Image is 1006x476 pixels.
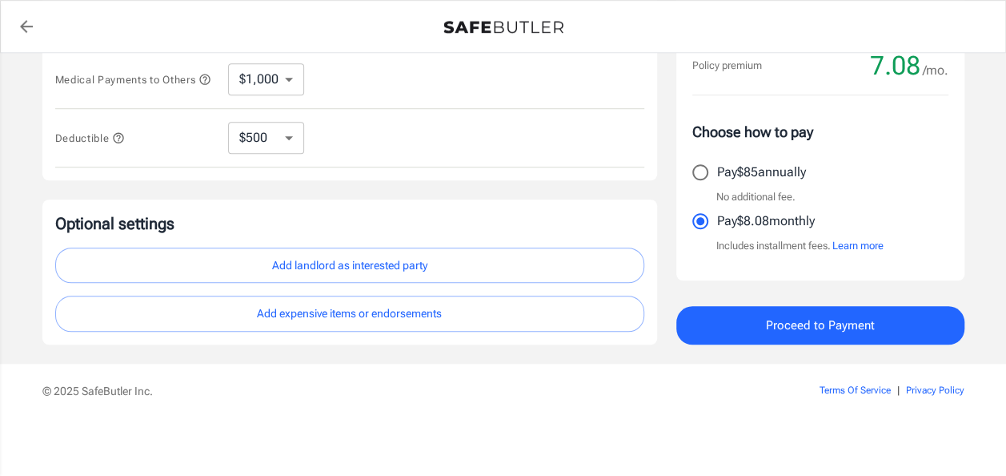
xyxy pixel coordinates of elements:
button: Add expensive items or endorsements [55,296,644,332]
p: Pay $85 annually [717,163,806,182]
span: 7.08 [870,50,920,82]
span: | [897,385,900,396]
span: Deductible [55,132,126,144]
a: Privacy Policy [906,385,964,396]
p: Policy premium [692,58,762,74]
img: Back to quotes [443,21,563,34]
button: Add landlord as interested party [55,248,644,284]
a: back to quotes [10,10,42,42]
p: Pay $8.08 monthly [717,212,815,231]
p: Choose how to pay [692,121,948,143]
p: Optional settings [55,212,644,235]
p: No additional fee. [716,189,796,205]
span: Proceed to Payment [766,315,875,336]
button: Learn more [832,238,884,254]
a: Terms Of Service [820,385,891,396]
span: /mo. [923,59,948,82]
button: Medical Payments to Others [55,70,212,89]
button: Proceed to Payment [676,306,964,345]
p: Includes installment fees. [716,238,884,254]
p: © 2025 SafeButler Inc. [42,383,729,399]
button: Deductible [55,128,126,147]
span: Medical Payments to Others [55,74,212,86]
